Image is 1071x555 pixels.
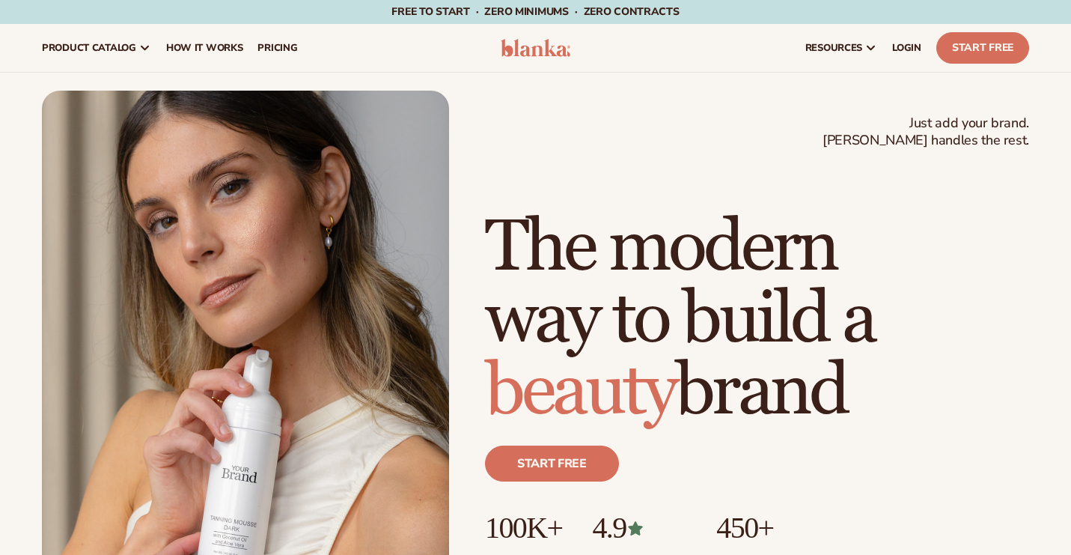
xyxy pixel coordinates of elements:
span: Free to start · ZERO minimums · ZERO contracts [391,4,679,19]
p: 4.9 [592,512,686,545]
a: How It Works [159,24,251,72]
a: LOGIN [885,24,929,72]
img: logo [501,39,571,57]
a: Start Free [936,32,1029,64]
a: product catalog [34,24,159,72]
span: pricing [257,42,297,54]
h1: The modern way to build a brand [485,212,1029,428]
a: Start free [485,446,619,482]
span: product catalog [42,42,136,54]
p: 100K+ [485,512,562,545]
a: resources [798,24,885,72]
p: 450+ [716,512,829,545]
span: beauty [485,348,675,435]
span: LOGIN [892,42,921,54]
a: pricing [250,24,305,72]
span: Just add your brand. [PERSON_NAME] handles the rest. [823,115,1029,150]
span: resources [805,42,862,54]
span: How It Works [166,42,243,54]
